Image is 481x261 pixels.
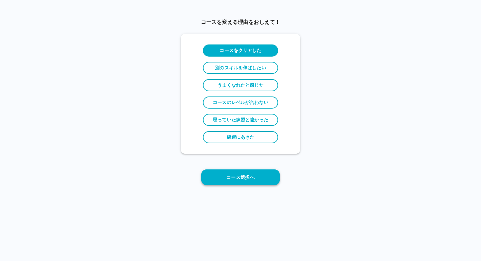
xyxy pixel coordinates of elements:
p: 練習にあきた [227,134,255,141]
button: コース選択へ [201,169,280,185]
p: コースをクリアした [220,47,261,54]
p: コースのレベルが合わない [213,99,268,106]
p: 別のスキルを伸ばしたい [215,64,266,71]
p: うまくなれたと感じた [217,82,263,89]
p: 思っていた練習と違かった [213,116,268,123]
p: コースを変える理由をおしえて！ [181,18,300,26]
